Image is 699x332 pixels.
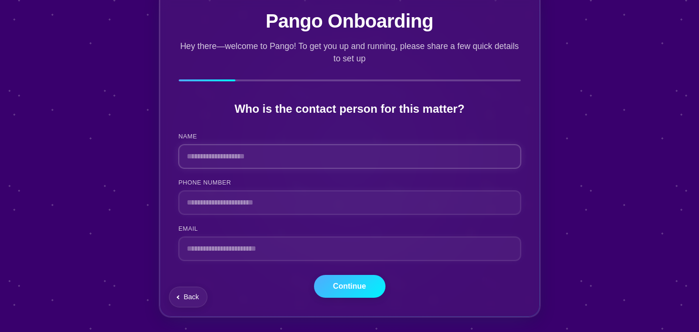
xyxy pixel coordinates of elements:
[179,40,521,65] p: Hey there—welcome to Pango! To get you up and running, please share a few quick details to set up
[169,287,207,308] button: Go back to previous question
[179,178,521,187] label: PHONE NUMBER
[179,224,521,233] label: EMAIL
[179,132,521,141] label: NAME
[314,275,385,298] button: Continue
[179,100,521,117] h2: Who is the contact person for this matter?
[179,7,521,35] h1: Pango Onboarding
